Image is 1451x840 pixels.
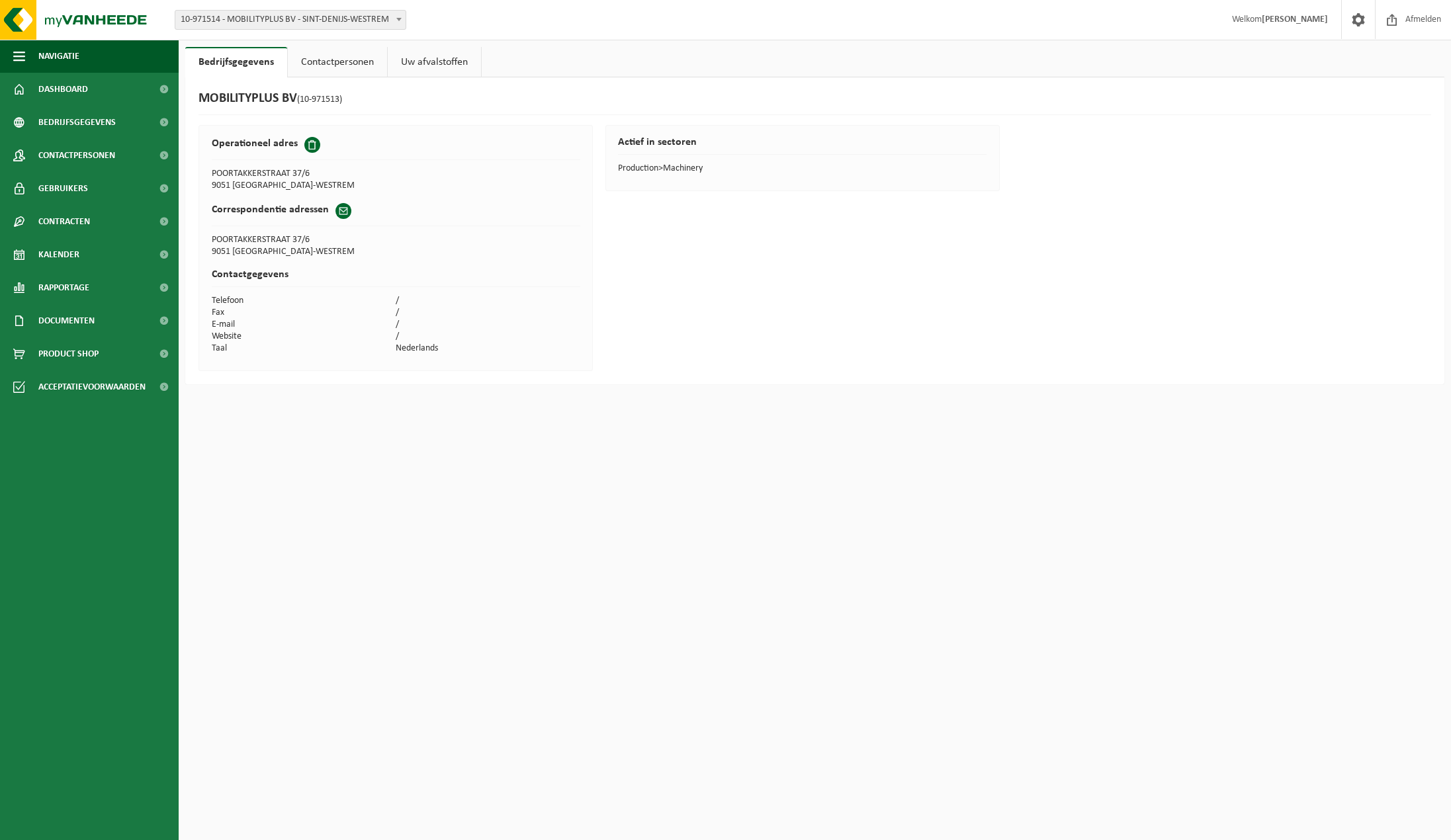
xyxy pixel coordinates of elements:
td: / [396,295,580,307]
td: POORTAKKERSTRAAT 37/6 [212,168,396,180]
td: Nederlands [396,343,580,355]
span: (10-971513) [297,95,342,105]
h2: Actief in sectoren [618,137,987,155]
span: Gebruikers [38,172,88,205]
a: Uw afvalstoffen [388,47,481,77]
span: Acceptatievoorwaarden [38,370,146,403]
span: Contracten [38,205,90,238]
h2: Contactgegevens [212,269,580,287]
h1: MOBILITYPLUS BV [198,91,342,108]
span: Dashboard [38,73,88,106]
td: / [396,319,580,331]
span: Rapportage [38,271,89,304]
span: Bedrijfsgegevens [38,106,116,139]
a: Bedrijfsgegevens [185,47,287,77]
td: / [396,307,580,319]
td: POORTAKKERSTRAAT 37/6 [212,234,580,246]
span: 10-971514 - MOBILITYPLUS BV - SINT-DENIJS-WESTREM [175,11,406,29]
td: Fax [212,307,396,319]
td: Website [212,331,396,343]
td: Production>Machinery [618,163,987,175]
span: Documenten [38,304,95,337]
td: Telefoon [212,295,396,307]
a: Contactpersonen [288,47,387,77]
td: 9051 [GEOGRAPHIC_DATA]-WESTREM [212,180,396,192]
td: E-mail [212,319,396,331]
strong: [PERSON_NAME] [1262,15,1328,24]
h2: Correspondentie adressen [212,203,329,216]
span: Contactpersonen [38,139,115,172]
h2: Operationeel adres [212,137,298,150]
span: Navigatie [38,40,79,73]
span: Kalender [38,238,79,271]
td: 9051 [GEOGRAPHIC_DATA]-WESTREM [212,246,580,258]
span: Product Shop [38,337,99,370]
td: / [396,331,580,343]
span: 10-971514 - MOBILITYPLUS BV - SINT-DENIJS-WESTREM [175,10,406,30]
td: Taal [212,343,396,355]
